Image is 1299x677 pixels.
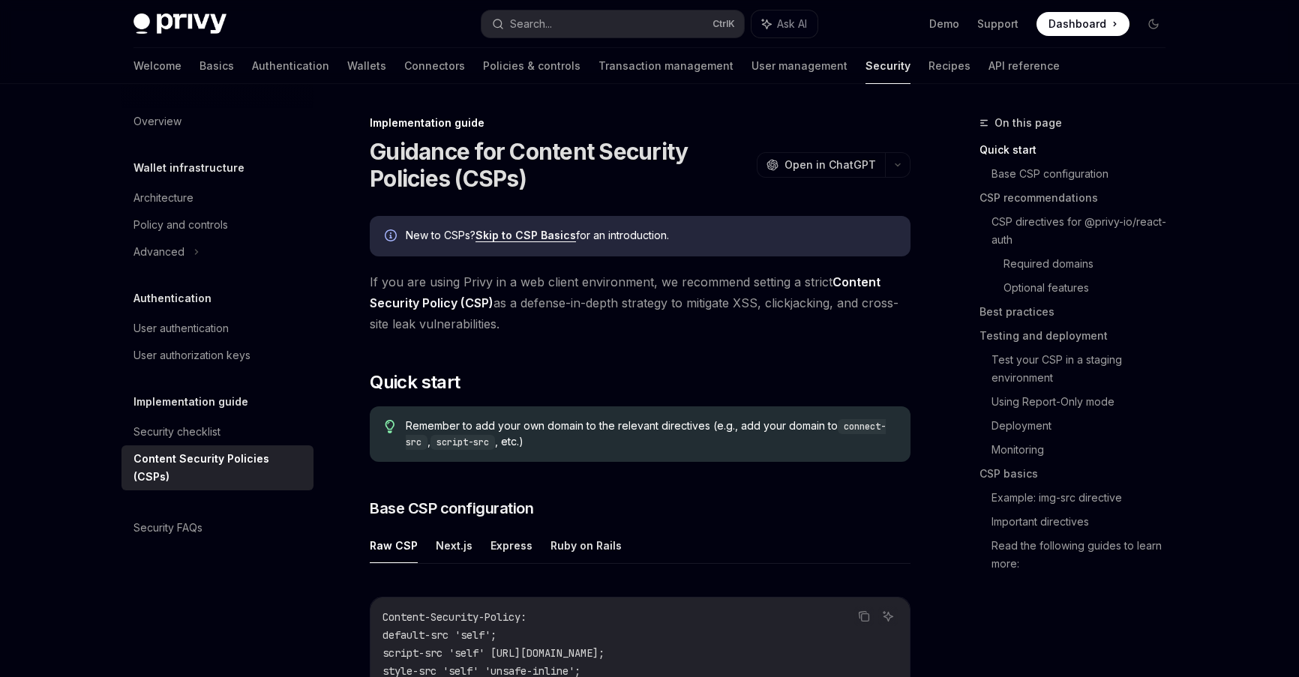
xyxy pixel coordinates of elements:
[406,228,895,244] div: New to CSPs? for an introduction.
[133,13,226,34] img: dark logo
[1141,12,1165,36] button: Toggle dark mode
[483,48,580,84] a: Policies & controls
[979,462,1177,486] a: CSP basics
[751,10,817,37] button: Ask AI
[370,271,910,334] span: If you are using Privy in a web client environment, we recommend setting a strict as a defense-in...
[979,186,1177,210] a: CSP recommendations
[1048,16,1106,31] span: Dashboard
[133,48,181,84] a: Welcome
[878,607,898,626] button: Ask AI
[133,450,304,486] div: Content Security Policies (CSPs)
[979,138,1177,162] a: Quick start
[133,319,229,337] div: User authentication
[370,498,533,519] span: Base CSP configuration
[121,445,313,490] a: Content Security Policies (CSPs)
[854,607,874,626] button: Copy the contents from the code block
[370,138,751,192] h1: Guidance for Content Security Policies (CSPs)
[406,419,886,450] code: connect-src
[382,610,526,624] span: Content-Security-Policy:
[865,48,910,84] a: Security
[994,114,1062,132] span: On this page
[133,289,211,307] h5: Authentication
[475,229,576,242] a: Skip to CSP Basics
[133,159,244,177] h5: Wallet infrastructure
[991,510,1177,534] a: Important directives
[430,435,495,450] code: script-src
[991,348,1177,390] a: Test your CSP in a staging environment
[370,115,910,130] div: Implementation guide
[370,528,418,563] button: Raw CSP
[550,528,622,563] button: Ruby on Rails
[121,184,313,211] a: Architecture
[121,211,313,238] a: Policy and controls
[988,48,1060,84] a: API reference
[1003,276,1177,300] a: Optional features
[133,519,202,537] div: Security FAQs
[199,48,234,84] a: Basics
[751,48,847,84] a: User management
[598,48,733,84] a: Transaction management
[929,16,959,31] a: Demo
[121,418,313,445] a: Security checklist
[777,16,807,31] span: Ask AI
[385,420,395,433] svg: Tip
[133,393,248,411] h5: Implementation guide
[510,15,552,33] div: Search...
[977,16,1018,31] a: Support
[979,324,1177,348] a: Testing and deployment
[979,300,1177,324] a: Best practices
[385,229,400,244] svg: Info
[121,108,313,135] a: Overview
[436,528,472,563] button: Next.js
[382,646,604,660] span: script-src 'self' [URL][DOMAIN_NAME];
[121,342,313,369] a: User authorization keys
[1003,252,1177,276] a: Required domains
[757,152,885,178] button: Open in ChatGPT
[481,10,744,37] button: Search...CtrlK
[784,157,876,172] span: Open in ChatGPT
[991,534,1177,576] a: Read the following guides to learn more:
[133,243,184,261] div: Advanced
[991,486,1177,510] a: Example: img-src directive
[991,162,1177,186] a: Base CSP configuration
[133,423,220,441] div: Security checklist
[133,346,250,364] div: User authorization keys
[370,370,460,394] span: Quick start
[928,48,970,84] a: Recipes
[712,18,735,30] span: Ctrl K
[382,628,496,642] span: default-src 'self';
[252,48,329,84] a: Authentication
[347,48,386,84] a: Wallets
[991,210,1177,252] a: CSP directives for @privy-io/react-auth
[133,112,181,130] div: Overview
[490,528,532,563] button: Express
[1036,12,1129,36] a: Dashboard
[121,315,313,342] a: User authentication
[406,418,895,450] span: Remember to add your own domain to the relevant directives (e.g., add your domain to , , etc.)
[404,48,465,84] a: Connectors
[133,189,193,207] div: Architecture
[121,514,313,541] a: Security FAQs
[991,414,1177,438] a: Deployment
[991,438,1177,462] a: Monitoring
[133,216,228,234] div: Policy and controls
[991,390,1177,414] a: Using Report-Only mode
